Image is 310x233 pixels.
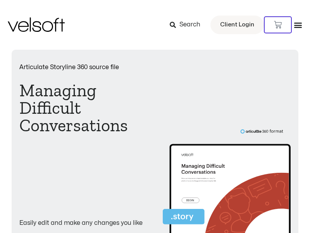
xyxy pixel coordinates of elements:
[220,20,254,30] span: Client Login
[170,18,206,31] a: Search
[19,64,147,70] p: Articulate Storyline 360 source file
[179,20,200,30] span: Search
[210,16,264,34] a: Client Login
[19,220,147,226] p: Easily edit and make any changes you like
[19,82,147,134] h1: Managing Difficult Conversations
[294,21,302,29] div: Menu Toggle
[8,17,65,32] img: Velsoft Training Materials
